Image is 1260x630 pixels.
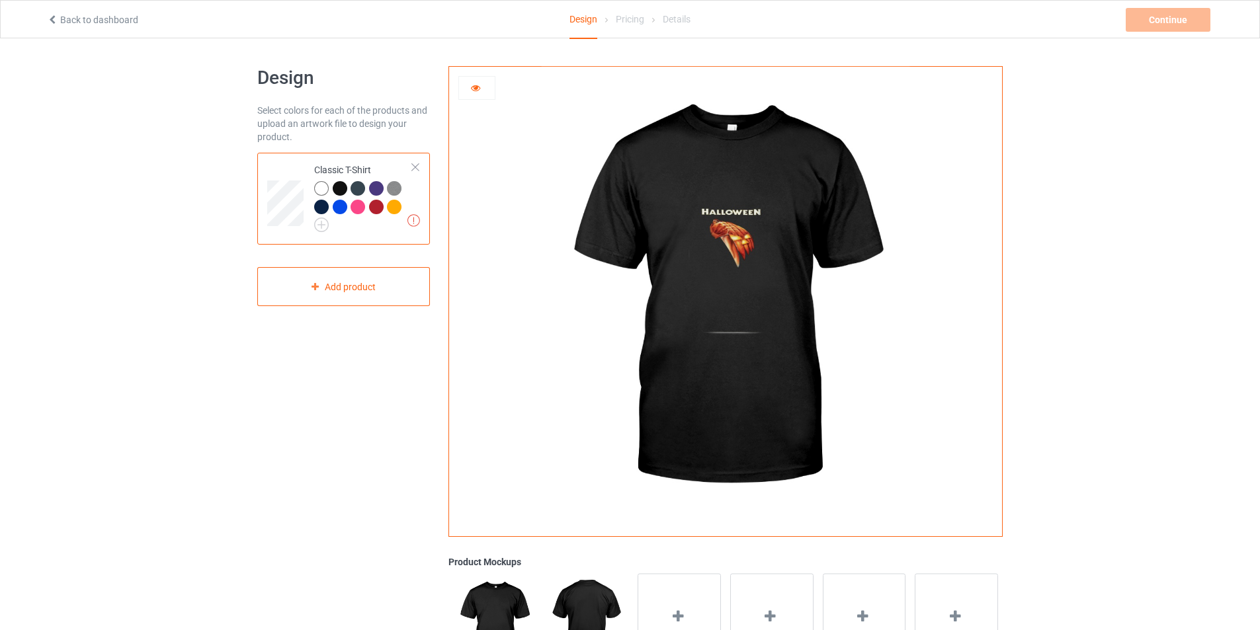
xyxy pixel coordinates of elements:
[257,66,430,90] h1: Design
[448,555,1003,569] div: Product Mockups
[387,181,401,196] img: heather_texture.png
[257,153,430,245] div: Classic T-Shirt
[407,214,420,227] img: exclamation icon
[569,1,597,39] div: Design
[314,217,329,232] img: svg+xml;base64,PD94bWwgdmVyc2lvbj0iMS4wIiBlbmNvZGluZz0iVVRGLTgiPz4KPHN2ZyB3aWR0aD0iMjJweCIgaGVpZ2...
[257,104,430,143] div: Select colors for each of the products and upload an artwork file to design your product.
[47,15,138,25] a: Back to dashboard
[663,1,691,38] div: Details
[257,267,430,306] div: Add product
[314,163,413,227] div: Classic T-Shirt
[616,1,644,38] div: Pricing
